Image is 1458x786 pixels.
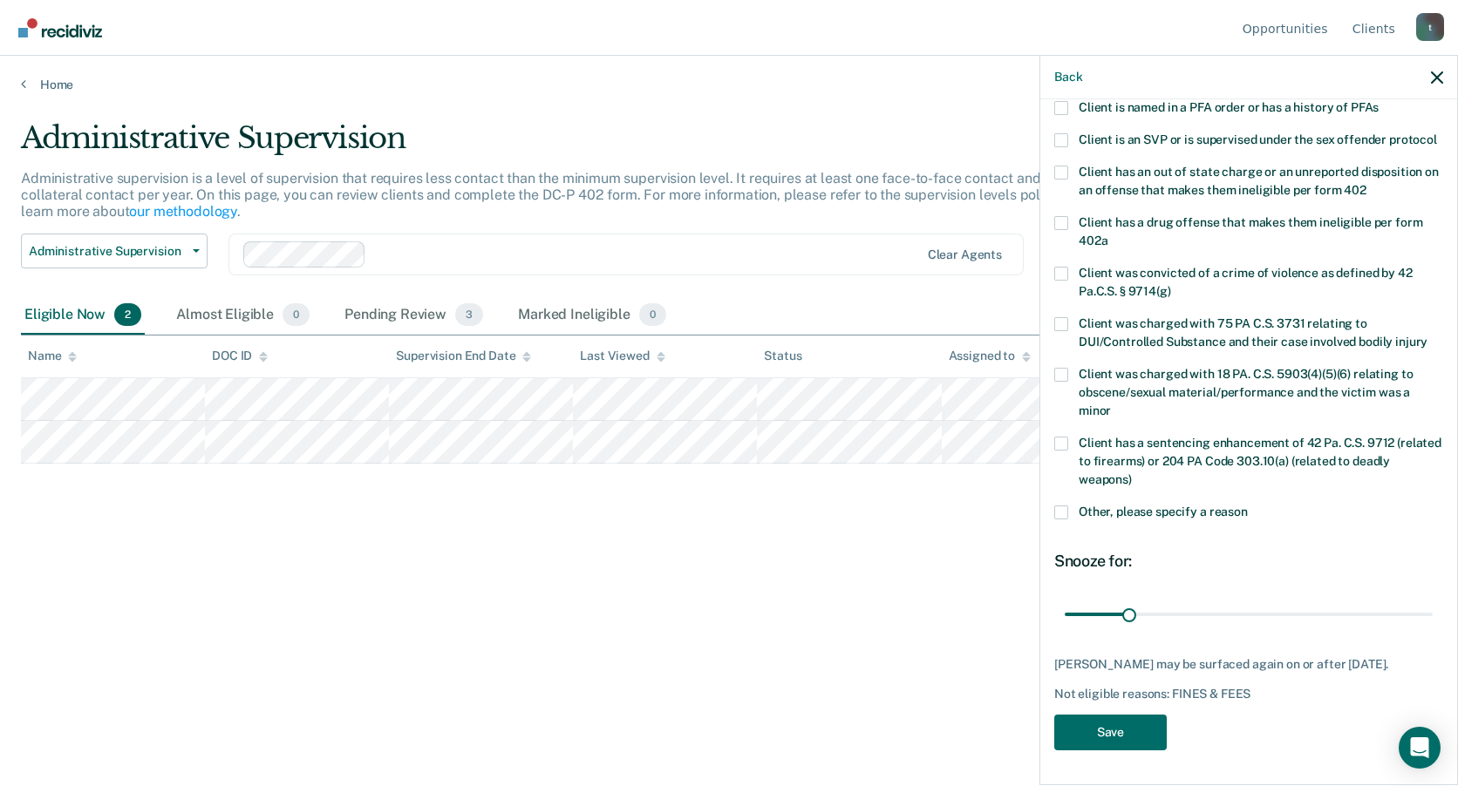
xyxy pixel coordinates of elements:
[21,77,1437,92] a: Home
[1399,727,1441,769] div: Open Intercom Messenger
[1079,266,1413,298] span: Client was convicted of a crime of violence as defined by 42 Pa.C.S. § 9714(g)
[114,303,141,326] span: 2
[1079,132,1437,146] span: Client is an SVP or is supervised under the sex offender protocol
[1079,505,1248,518] span: Other, please specify a reason
[1416,13,1444,41] button: Profile dropdown button
[283,303,310,326] span: 0
[21,296,145,335] div: Eligible Now
[212,349,268,363] div: DOC ID
[28,349,77,363] div: Name
[29,244,186,259] span: Administrative Supervision
[1079,100,1379,114] span: Client is named in a PFA order or has a history of PFAs
[1054,715,1167,750] button: Save
[1079,215,1422,247] span: Client has a drug offense that makes them ineligible per form 402a
[341,296,487,335] div: Pending Review
[396,349,531,363] div: Supervision End Date
[1079,316,1427,349] span: Client was charged with 75 PA C.S. 3731 relating to DUI/Controlled Substance and their case invol...
[1054,552,1443,571] div: Snooze for:
[1416,13,1444,41] div: t
[1079,436,1441,486] span: Client has a sentencing enhancement of 42 Pa. C.S. 9712 (related to firearms) or 204 PA Code 303....
[514,296,670,335] div: Marked Ineligible
[949,349,1031,363] div: Assigned to
[455,303,483,326] span: 3
[928,247,1002,262] div: Clear agents
[764,349,801,363] div: Status
[1079,367,1413,417] span: Client was charged with 18 PA. C.S. 5903(4)(5)(6) relating to obscene/sexual material/performance...
[129,203,237,220] a: our methodology
[1079,165,1439,197] span: Client has an out of state charge or an unreported disposition on an offense that makes them inel...
[639,303,666,326] span: 0
[1054,657,1443,672] div: [PERSON_NAME] may be surfaced again on or after [DATE].
[21,120,1114,170] div: Administrative Supervision
[173,296,313,335] div: Almost Eligible
[18,18,102,37] img: Recidiviz
[1054,70,1082,85] button: Back
[1054,687,1443,701] div: Not eligible reasons: FINES & FEES
[580,349,664,363] div: Last Viewed
[21,170,1100,220] p: Administrative supervision is a level of supervision that requires less contact than the minimum ...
